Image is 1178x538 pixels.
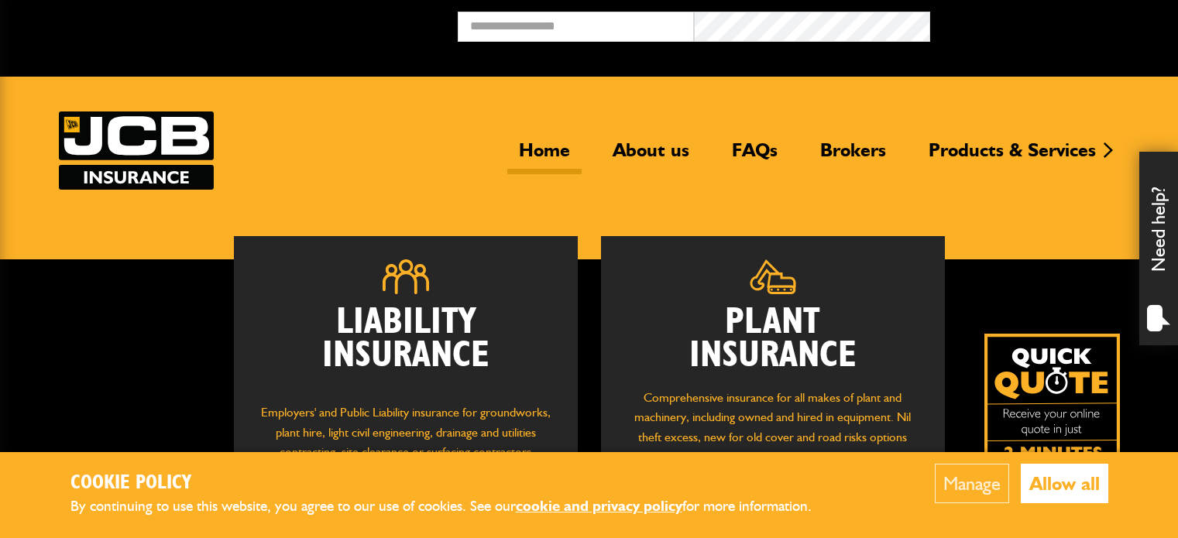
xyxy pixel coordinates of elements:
[507,139,582,174] a: Home
[257,403,555,477] p: Employers' and Public Liability insurance for groundworks, plant hire, light civil engineering, d...
[1139,152,1178,345] div: Need help?
[720,139,789,174] a: FAQs
[257,306,555,388] h2: Liability Insurance
[809,139,898,174] a: Brokers
[930,12,1166,36] button: Broker Login
[984,334,1120,469] a: Get your insurance quote isn just 2-minutes
[70,471,837,495] h2: Cookie Policy
[70,495,837,519] p: By continuing to use this website, you agree to our use of cookies. See our for more information.
[516,497,682,515] a: cookie and privacy policy
[624,306,922,372] h2: Plant Insurance
[601,139,701,174] a: About us
[59,111,214,190] img: JCB Insurance Services logo
[935,464,1009,503] button: Manage
[1021,464,1108,503] button: Allow all
[624,388,922,467] p: Comprehensive insurance for all makes of plant and machinery, including owned and hired in equipm...
[917,139,1108,174] a: Products & Services
[59,111,214,190] a: JCB Insurance Services
[984,334,1120,469] img: Quick Quote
